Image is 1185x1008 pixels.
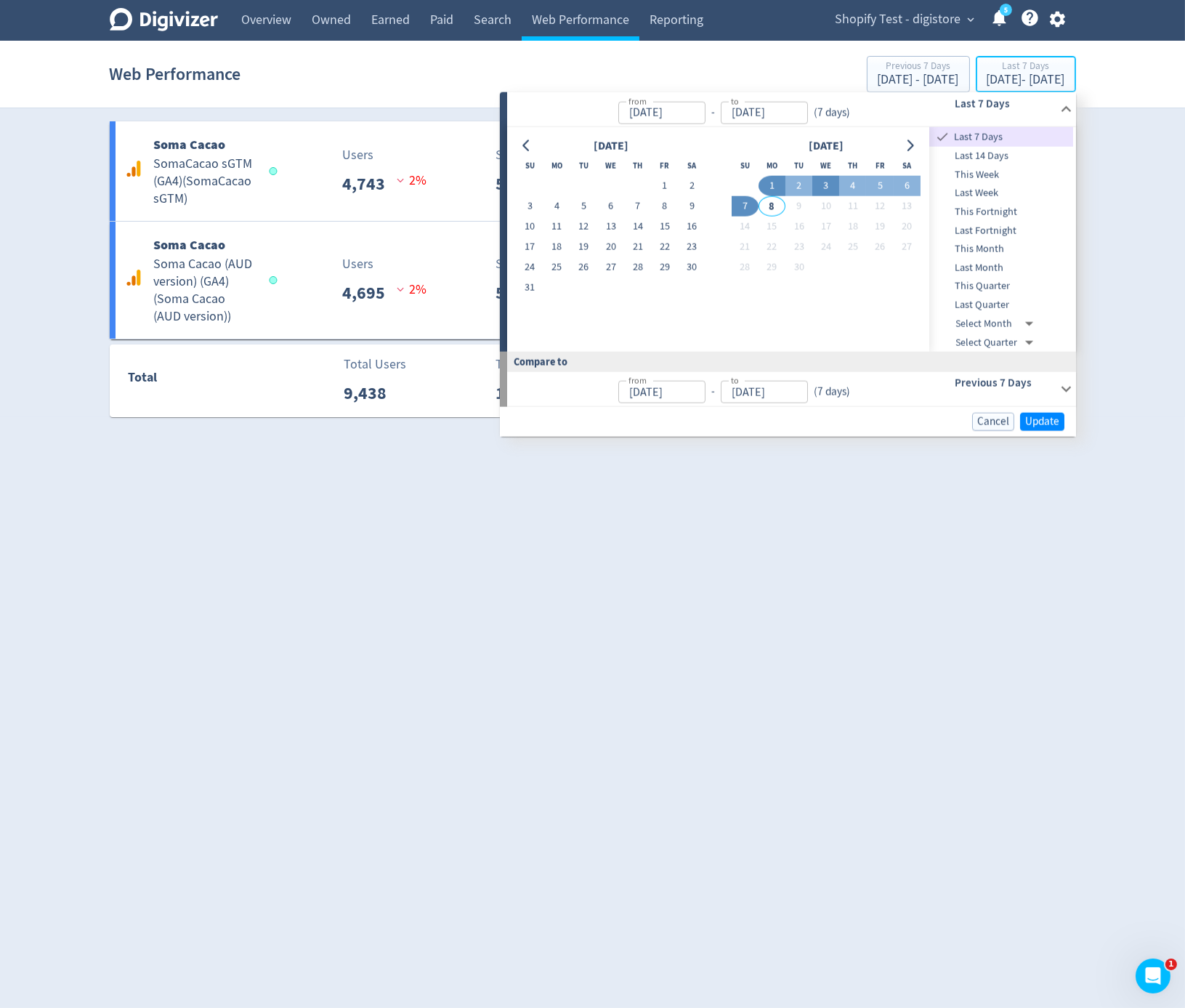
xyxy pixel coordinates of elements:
div: Last Month [929,259,1073,278]
button: 22 [759,237,785,257]
button: Last 7 Days[DATE]- [DATE] [976,56,1076,92]
span: Last Quarter [929,297,1073,313]
button: 2 [785,176,812,196]
span: Last Fortnight [929,222,1073,238]
text: 5 [1003,5,1007,15]
span: Update [1025,416,1059,427]
button: 11 [543,217,570,237]
button: 31 [517,278,543,298]
th: Tuesday [785,156,812,176]
th: Wednesday [597,156,624,176]
span: Last Month [929,260,1073,276]
button: 6 [597,196,624,217]
th: Wednesday [812,156,839,176]
th: Monday [759,156,785,176]
div: - [705,104,721,121]
button: 11 [839,196,866,217]
button: 7 [624,196,651,217]
p: Total Sessions [496,355,575,374]
button: 19 [866,217,893,237]
div: ( 7 days ) [808,384,850,400]
span: Cancel [977,416,1009,427]
button: 18 [543,237,570,257]
span: Last Week [929,185,1073,201]
button: 10 [517,217,543,237]
button: 25 [543,257,570,278]
th: Sunday [517,156,543,176]
button: 9 [679,196,705,217]
div: Total [128,367,270,395]
th: Saturday [679,156,705,176]
p: Users [342,145,426,165]
button: 8 [759,196,785,217]
button: 5 [866,176,893,196]
button: 9 [785,196,812,217]
button: 20 [894,217,921,237]
a: Soma CacaoSomaCacao sGTM (GA4)(SomaCacao sGTM)Users4,743 2%Sessions5,396 2%Key Events370<1%Transa... [110,121,1076,221]
button: 22 [651,237,678,257]
div: [DATE] [804,136,848,156]
button: 13 [894,196,921,217]
button: 14 [624,217,651,237]
button: 2 [679,176,705,196]
p: Users [342,254,426,274]
span: This Week [929,166,1073,182]
button: Previous 7 Days[DATE] - [DATE] [867,56,970,92]
p: 4,743 [342,171,397,197]
p: Total Users [344,355,406,374]
button: 4 [543,196,570,217]
p: 4,695 [342,280,397,306]
h1: Web Performance [110,51,241,97]
span: Last 14 Days [929,148,1073,164]
div: Last Quarter [929,296,1073,315]
svg: Google Analytics [125,269,142,286]
div: - [705,384,721,400]
label: from [628,374,647,387]
p: 9,438 [344,380,398,406]
div: This Quarter [929,277,1073,296]
nav: presets [929,127,1073,352]
p: 2 % [397,171,426,190]
div: [DATE] [589,136,633,156]
button: 16 [785,217,812,237]
span: This Month [929,241,1073,257]
button: 28 [624,257,651,278]
th: Friday [866,156,893,176]
button: 14 [732,217,759,237]
button: 12 [866,196,893,217]
button: 28 [732,257,759,278]
button: 12 [570,217,597,237]
p: 5,383 [496,280,550,306]
button: 29 [651,257,678,278]
button: 1 [651,176,678,196]
button: 15 [759,217,785,237]
div: This Week [929,165,1073,184]
button: 21 [732,237,759,257]
div: from-to(7 days)Last 7 Days [507,127,1076,352]
button: 25 [839,237,866,257]
div: Last 7 Days [929,127,1073,147]
button: 6 [894,176,921,196]
div: [DATE] - [DATE] [987,73,1065,86]
iframe: Intercom live chat [1136,959,1170,993]
div: [DATE] - [DATE] [878,73,959,86]
button: 24 [517,257,543,278]
div: Select Month [955,314,1039,333]
span: This Fortnight [929,204,1073,220]
div: Last 14 Days [929,147,1073,166]
button: 27 [894,237,921,257]
button: 30 [679,257,705,278]
button: 10 [812,196,839,217]
button: 4 [839,176,866,196]
div: Last Week [929,184,1073,203]
h5: SomaCacao sGTM (GA4) ( SomaCacao sGTM ) [154,156,256,208]
div: This Month [929,240,1073,259]
button: 20 [597,237,624,257]
svg: Google Analytics [125,160,142,177]
button: 26 [570,257,597,278]
h5: Soma Cacao (AUD version) (GA4) ( Soma Cacao (AUD version) ) [154,256,256,326]
button: 7 [732,196,759,217]
div: from-to(7 days)Last 7 Days [507,92,1076,127]
button: 5 [570,196,597,217]
th: Tuesday [570,156,597,176]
